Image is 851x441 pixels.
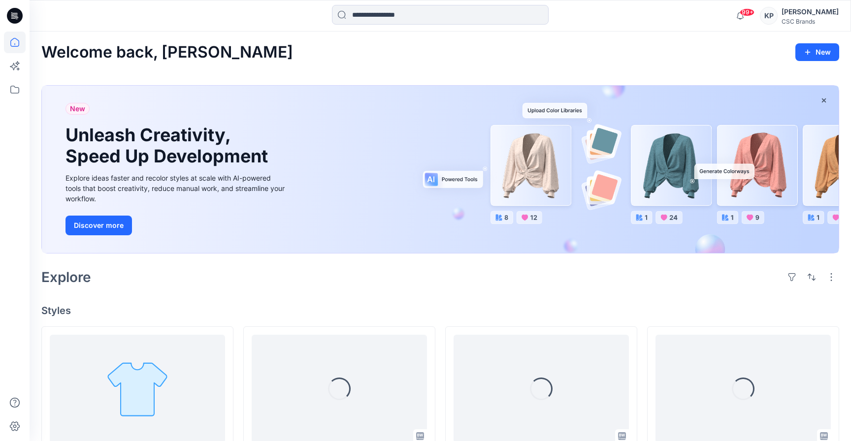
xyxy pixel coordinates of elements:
[41,269,91,285] h2: Explore
[41,43,293,62] h2: Welcome back, [PERSON_NAME]
[740,8,754,16] span: 99+
[760,7,778,25] div: KP
[70,103,85,115] span: New
[782,18,839,25] div: CSC Brands
[65,173,287,204] div: Explore ideas faster and recolor styles at scale with AI-powered tools that boost creativity, red...
[65,216,132,235] button: Discover more
[65,216,287,235] a: Discover more
[795,43,839,61] button: New
[65,125,272,167] h1: Unleash Creativity, Speed Up Development
[782,6,839,18] div: [PERSON_NAME]
[41,305,839,316] h4: Styles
